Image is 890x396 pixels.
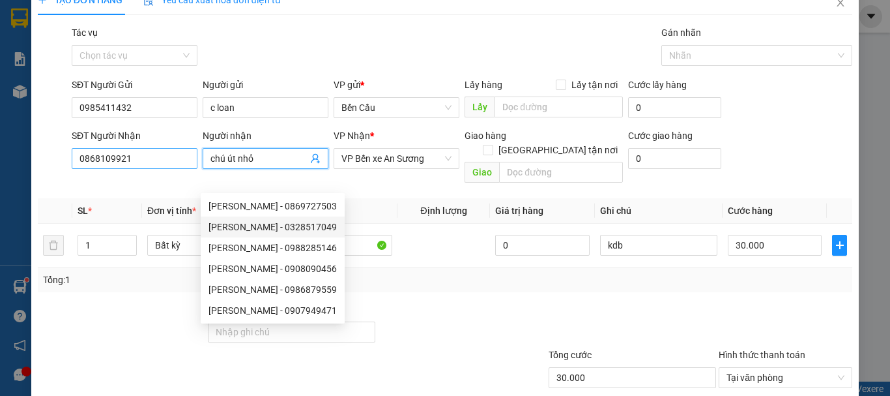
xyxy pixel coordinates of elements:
[103,58,160,66] span: Hotline: 19001152
[78,206,88,216] span: SL
[201,237,345,258] div: MINH LUÂN - 0988285146
[65,83,137,93] span: VPBC1509250001
[719,350,805,360] label: Hình thức thanh toán
[628,97,721,118] input: Cước lấy hàng
[208,199,337,213] div: [PERSON_NAME] - 0869727503
[595,198,723,224] th: Ghi chú
[5,8,63,65] img: logo
[43,235,64,256] button: delete
[201,258,345,279] div: GARA MINH LUÂN - 0908090456
[103,7,179,18] strong: ĐỒNG PHƯỚC
[155,236,257,255] span: Bất kỳ
[72,27,98,38] label: Tác vụ
[495,206,543,216] span: Giá trị hàng
[334,130,370,141] span: VP Nhận
[628,148,721,169] input: Cước giao hàng
[103,39,179,55] span: 01 Võ Văn Truyện, KP.1, Phường 2
[4,95,79,102] span: In ngày:
[208,262,337,276] div: [PERSON_NAME] - 0908090456
[341,149,452,168] span: VP Bến xe An Sương
[208,220,337,234] div: [PERSON_NAME] - 0328517049
[208,241,337,255] div: [PERSON_NAME] - 0988285146
[201,279,345,300] div: minh luân - 0986879559
[310,153,321,164] span: user-add
[549,350,592,360] span: Tổng cước
[628,80,687,90] label: Cước lấy hàng
[493,143,623,157] span: [GEOGRAPHIC_DATA] tận nơi
[72,129,197,143] div: SĐT Người Nhận
[147,206,196,216] span: Đơn vị tính
[832,235,847,256] button: plus
[334,78,459,92] div: VP gửi
[208,322,375,343] input: Ghi chú đơn hàng
[341,98,452,117] span: Bến Cầu
[203,129,328,143] div: Người nhận
[103,21,175,37] span: Bến xe [GEOGRAPHIC_DATA]
[201,217,345,237] div: GARA MINH LUÂN - 0328517049
[566,78,623,92] span: Lấy tận nơi
[495,235,589,256] input: 0
[4,84,137,92] span: [PERSON_NAME]:
[499,162,623,183] input: Dọc đường
[628,130,693,141] label: Cước giao hàng
[600,235,717,256] input: Ghi Chú
[420,206,467,216] span: Định lượng
[465,97,495,117] span: Lấy
[43,273,345,287] div: Tổng: 1
[201,196,345,217] div: MINH LUÂN - 0869727503
[201,300,345,321] div: MINH LUÂN - 0907949471
[203,78,328,92] div: Người gửi
[495,97,623,117] input: Dọc đường
[833,240,846,251] span: plus
[208,303,337,318] div: [PERSON_NAME] - 0907949471
[728,206,773,216] span: Cước hàng
[726,368,844,388] span: Tại văn phòng
[465,162,499,183] span: Giao
[465,80,502,90] span: Lấy hàng
[208,282,337,297] div: [PERSON_NAME] - 0986879559
[661,27,701,38] label: Gán nhãn
[35,70,160,81] span: -----------------------------------------
[72,78,197,92] div: SĐT Người Gửi
[465,130,506,141] span: Giao hàng
[29,95,79,102] span: 06:52:21 [DATE]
